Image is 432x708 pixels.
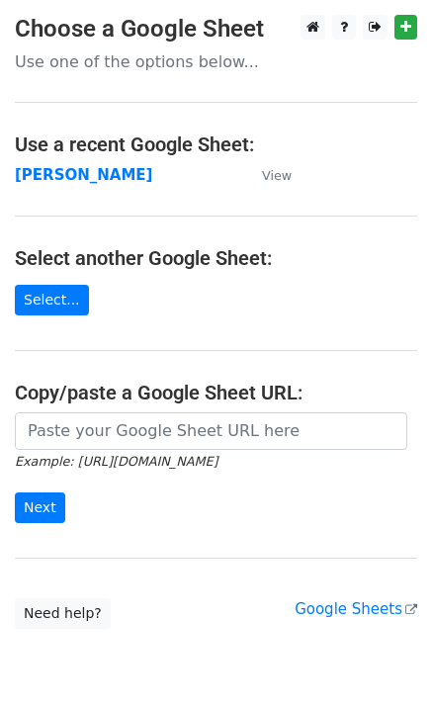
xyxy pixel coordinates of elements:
h4: Copy/paste a Google Sheet URL: [15,381,417,404]
p: Use one of the options below... [15,51,417,72]
a: Need help? [15,598,111,629]
small: Example: [URL][DOMAIN_NAME] [15,454,217,469]
h4: Select another Google Sheet: [15,246,417,270]
a: [PERSON_NAME] [15,166,152,184]
a: View [242,166,292,184]
h4: Use a recent Google Sheet: [15,133,417,156]
input: Paste your Google Sheet URL here [15,412,407,450]
small: View [262,168,292,183]
a: Google Sheets [295,600,417,618]
a: Select... [15,285,89,315]
h3: Choose a Google Sheet [15,15,417,44]
input: Next [15,492,65,523]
